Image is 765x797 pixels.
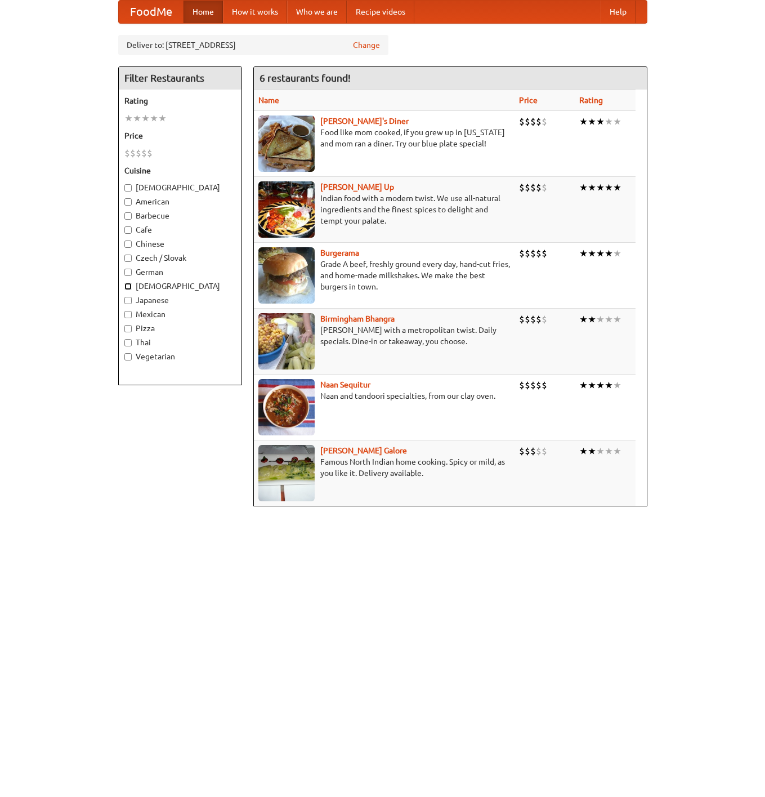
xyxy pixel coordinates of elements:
[605,247,613,260] li: ★
[596,313,605,326] li: ★
[150,112,158,124] li: ★
[579,96,603,105] a: Rating
[353,39,380,51] a: Change
[258,193,510,226] p: Indian food with a modern twist. We use all-natural ingredients and the finest spices to delight ...
[596,247,605,260] li: ★
[596,115,605,128] li: ★
[588,379,596,391] li: ★
[130,147,136,159] li: $
[530,313,536,326] li: $
[124,266,236,278] label: German
[519,181,525,194] li: $
[158,112,167,124] li: ★
[519,445,525,457] li: $
[536,313,542,326] li: $
[124,212,132,220] input: Barbecue
[519,379,525,391] li: $
[605,379,613,391] li: ★
[605,313,613,326] li: ★
[542,115,547,128] li: $
[124,325,132,332] input: Pizza
[613,247,621,260] li: ★
[320,446,407,455] a: [PERSON_NAME] Galore
[530,445,536,457] li: $
[542,379,547,391] li: $
[184,1,223,23] a: Home
[536,115,542,128] li: $
[124,351,236,362] label: Vegetarian
[605,181,613,194] li: ★
[124,280,236,292] label: [DEMOGRAPHIC_DATA]
[588,115,596,128] li: ★
[579,445,588,457] li: ★
[258,247,315,304] img: burgerama.jpg
[124,238,236,250] label: Chinese
[124,295,236,306] label: Japanese
[536,445,542,457] li: $
[260,73,351,83] ng-pluralize: 6 restaurants found!
[601,1,636,23] a: Help
[124,353,132,360] input: Vegetarian
[124,297,132,304] input: Japanese
[530,181,536,194] li: $
[530,115,536,128] li: $
[133,112,141,124] li: ★
[542,313,547,326] li: $
[124,95,236,106] h5: Rating
[542,181,547,194] li: $
[536,379,542,391] li: $
[124,184,132,192] input: [DEMOGRAPHIC_DATA]
[525,379,530,391] li: $
[596,379,605,391] li: ★
[258,324,510,347] p: [PERSON_NAME] with a metropolitan twist. Daily specials. Dine-in or takeaway, you choose.
[258,127,510,149] p: Food like mom cooked, if you grew up in [US_STATE] and mom ran a diner. Try our blue plate special!
[536,247,542,260] li: $
[596,445,605,457] li: ★
[320,380,370,389] b: Naan Sequitur
[118,35,388,55] div: Deliver to: [STREET_ADDRESS]
[347,1,414,23] a: Recipe videos
[124,198,132,206] input: American
[320,248,359,257] b: Burgerama
[124,323,236,334] label: Pizza
[124,112,133,124] li: ★
[258,456,510,479] p: Famous North Indian home cooking. Spicy or mild, as you like it. Delivery available.
[124,309,236,320] label: Mexican
[579,379,588,391] li: ★
[287,1,347,23] a: Who we are
[258,181,315,238] img: curryup.jpg
[588,445,596,457] li: ★
[530,379,536,391] li: $
[613,115,621,128] li: ★
[588,181,596,194] li: ★
[124,196,236,207] label: American
[525,247,530,260] li: $
[613,181,621,194] li: ★
[613,445,621,457] li: ★
[258,390,510,402] p: Naan and tandoori specialties, from our clay oven.
[124,339,132,346] input: Thai
[519,247,525,260] li: $
[536,181,542,194] li: $
[124,252,236,264] label: Czech / Slovak
[525,115,530,128] li: $
[124,337,236,348] label: Thai
[579,181,588,194] li: ★
[258,379,315,435] img: naansequitur.jpg
[320,182,394,192] b: [PERSON_NAME] Up
[124,255,132,262] input: Czech / Slovak
[579,247,588,260] li: ★
[613,313,621,326] li: ★
[119,1,184,23] a: FoodMe
[320,314,395,323] a: Birmingham Bhangra
[124,226,132,234] input: Cafe
[119,67,241,90] h4: Filter Restaurants
[147,147,153,159] li: $
[124,224,236,235] label: Cafe
[320,117,409,126] a: [PERSON_NAME]'s Diner
[258,313,315,369] img: bhangra.jpg
[605,445,613,457] li: ★
[525,181,530,194] li: $
[141,147,147,159] li: $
